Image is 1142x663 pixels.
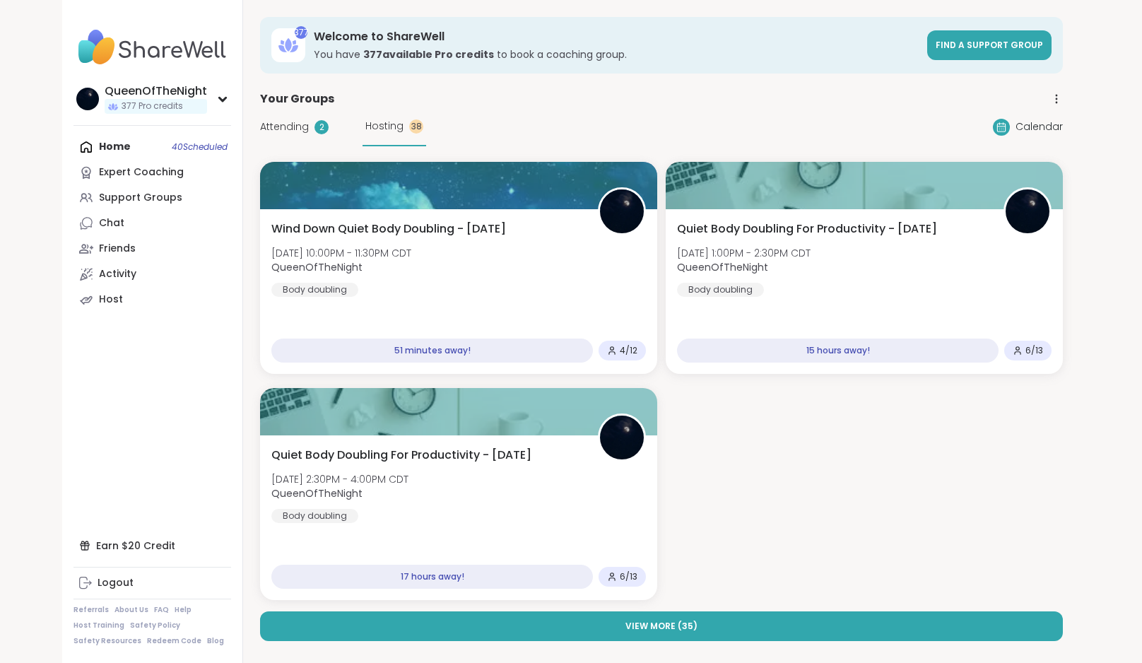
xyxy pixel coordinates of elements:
a: About Us [114,605,148,615]
b: QueenOfTheNight [677,260,768,274]
div: QueenOfTheNight [105,83,207,99]
div: 51 minutes away! [271,339,593,363]
a: Help [175,605,192,615]
a: Safety Policy [130,621,180,630]
a: Support Groups [73,185,231,211]
div: 2 [314,120,329,134]
a: Host Training [73,621,124,630]
a: Safety Resources [73,636,141,646]
span: Find a support group [936,39,1043,51]
span: Quiet Body Doubling For Productivity - [DATE] [677,221,937,237]
a: Find a support group [927,30,1052,60]
span: View More ( 35 ) [625,620,697,633]
h3: Welcome to ShareWell [314,29,919,45]
div: 377 [295,26,307,39]
div: 17 hours away! [271,565,593,589]
div: 15 hours away! [677,339,999,363]
h3: You have to book a coaching group. [314,47,919,61]
span: [DATE] 10:00PM - 11:30PM CDT [271,246,411,260]
div: Host [99,293,123,307]
img: QueenOfTheNight [1006,189,1049,233]
a: Activity [73,262,231,287]
b: QueenOfTheNight [271,486,363,500]
span: Attending [260,119,309,134]
span: 4 / 12 [620,345,637,356]
span: Quiet Body Doubling For Productivity - [DATE] [271,447,531,464]
span: 377 Pro credits [122,100,183,112]
div: Chat [99,216,124,230]
img: QueenOfTheNight [600,416,644,459]
span: [DATE] 1:00PM - 2:30PM CDT [677,246,811,260]
b: 377 available Pro credit s [363,47,494,61]
span: 6 / 13 [1025,345,1043,356]
div: Friends [99,242,136,256]
div: 38 [409,119,423,134]
a: Blog [207,636,224,646]
a: Expert Coaching [73,160,231,185]
span: Your Groups [260,90,334,107]
a: Friends [73,236,231,262]
img: QueenOfTheNight [76,88,99,110]
img: QueenOfTheNight [600,189,644,233]
a: FAQ [154,605,169,615]
div: Body doubling [677,283,764,297]
div: Expert Coaching [99,165,184,180]
div: Support Groups [99,191,182,205]
a: Chat [73,211,231,236]
span: Hosting [365,119,404,134]
div: Body doubling [271,509,358,523]
span: Calendar [1016,119,1063,134]
img: ShareWell Nav Logo [73,23,231,72]
span: 6 / 13 [620,571,637,582]
a: Referrals [73,605,109,615]
a: Redeem Code [147,636,201,646]
div: Logout [98,576,134,590]
div: Activity [99,267,136,281]
a: Host [73,287,231,312]
b: QueenOfTheNight [271,260,363,274]
span: Wind Down Quiet Body Doubling - [DATE] [271,221,506,237]
div: Earn $20 Credit [73,533,231,558]
div: Body doubling [271,283,358,297]
span: [DATE] 2:30PM - 4:00PM CDT [271,472,408,486]
a: Logout [73,570,231,596]
button: View More (35) [260,611,1063,641]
